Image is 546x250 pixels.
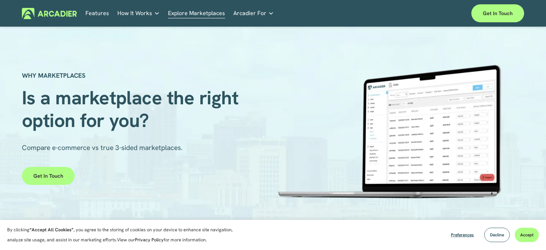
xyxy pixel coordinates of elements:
button: Decline [484,228,510,242]
span: Is a marketplace the right option for you? [22,85,243,132]
a: Get in touch [22,167,75,185]
span: How It Works [117,8,152,18]
p: By clicking , you agree to the storing of cookies on your device to enhance site navigation, anal... [7,225,241,245]
a: folder dropdown [117,8,160,19]
span: Preferences [451,232,474,238]
img: Arcadier [22,8,77,19]
span: Arcadier For [233,8,266,18]
a: Privacy Policy [135,237,164,243]
strong: “Accept All Cookies” [29,227,74,233]
a: Explore Marketplaces [168,8,225,19]
a: Features [85,8,109,19]
iframe: Chat Widget [510,215,546,250]
a: Get in touch [471,4,524,22]
a: folder dropdown [233,8,274,19]
button: Preferences [445,228,479,242]
span: Compare e-commerce vs true 3-sided marketplaces. [22,143,183,152]
span: Decline [490,232,504,238]
strong: WHY MARKETPLACES [22,71,85,79]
